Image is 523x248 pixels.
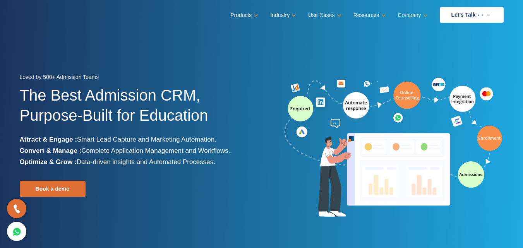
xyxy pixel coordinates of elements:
[270,10,295,21] a: Industry
[440,7,504,23] a: Let’s Talk
[77,158,215,166] span: Data-driven insights and Automated Processes.
[353,10,384,21] a: Resources
[20,181,86,197] a: Book a demo
[20,136,77,143] b: Attract & Engage :
[20,72,256,85] div: Loved by 500+ Admission Teams
[308,10,340,21] a: Use Cases
[230,10,257,21] a: Products
[81,147,230,154] span: Complete Application Management and Workflows.
[20,85,256,134] h1: The Best Admission CRM, Purpose-Built for Education
[20,158,77,166] b: Optimize & Grow :
[20,147,82,154] b: Convert & Manage :
[77,136,216,143] span: Smart Lead Capture and Marketing Automation.
[398,10,426,21] a: Company
[283,76,504,220] img: admission-software-home-page-header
